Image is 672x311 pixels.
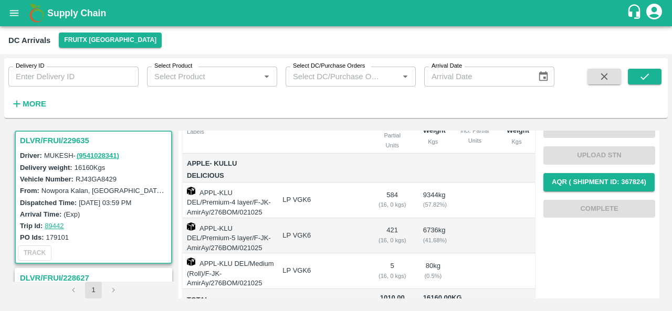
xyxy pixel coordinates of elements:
[543,173,655,191] button: AQR ( Shipment Id: 367824)
[76,175,117,183] label: RJ43GA8429
[507,137,527,146] div: Kgs
[187,158,274,182] span: Apple- Kullu Delicious
[47,8,106,18] b: Supply Chain
[379,200,406,209] div: ( 16, 0 kgs)
[59,33,162,48] button: Select DC
[415,183,451,218] td: 9344 kg
[20,164,72,171] label: Delivery weight:
[187,187,195,195] img: box
[274,218,370,254] td: LP VGK6
[415,218,451,254] td: 6736 kg
[20,233,44,241] label: PO Ids:
[41,186,313,195] label: Nowpora Kalan, [GEOGRAPHIC_DATA], [GEOGRAPHIC_DATA], [GEOGRAPHIC_DATA]
[379,271,406,281] div: ( 16, 0 kgs)
[424,67,529,87] input: Arrival Date
[45,222,64,230] a: 89442
[370,183,415,218] td: 584
[2,1,26,25] button: open drawer
[20,175,73,183] label: Vehicle Number:
[187,222,195,231] img: box
[274,183,370,218] td: LP VGK6
[423,200,443,209] div: ( 57.82 %)
[187,294,274,306] span: Total
[415,253,451,289] td: 80 kg
[183,183,274,218] td: APPL-KLU DEL/Premium-4 layer/F-JK-AmirAy/276BOM/021025
[423,294,462,302] span: 16160.00 Kg
[460,126,490,145] div: incl. Partial Units
[423,137,443,146] div: Kgs
[379,121,406,150] div: incl. Partial Units
[379,292,406,304] span: 1010.00
[370,218,415,254] td: 421
[626,4,645,23] div: customer-support
[183,218,274,254] td: APPL-KLU DEL/Premium-5 layer/F-JK-AmirAy/276BOM/021025
[20,222,43,230] label: Trip Id:
[16,62,44,70] label: Delivery ID
[187,258,195,266] img: box
[64,282,123,298] nav: pagination navigation
[8,67,139,87] input: Enter Delivery ID
[20,199,77,207] label: Dispatched Time:
[370,253,415,289] td: 5
[398,70,412,83] button: Open
[20,187,39,195] label: From:
[20,152,42,159] label: Driver:
[379,235,406,245] div: ( 16, 0 kgs)
[260,70,274,83] button: Open
[423,235,443,245] div: ( 41.68 %)
[64,210,80,218] label: (Exp)
[79,199,131,207] label: [DATE] 03:59 PM
[150,70,257,83] input: Select Product
[187,127,274,136] div: Labels
[20,134,170,147] h3: DLVR/FRUI/229635
[20,210,61,218] label: Arrival Time:
[75,164,106,171] label: 16160 Kgs
[183,253,274,289] td: APPL-KLU DEL/Medium (Roll)/F-JK-AmirAy/276BOM/021025
[645,2,664,24] div: account of current user
[26,3,47,24] img: logo
[533,67,553,87] button: Choose date
[20,271,170,285] h3: DLVR/FRUI/228627
[423,271,443,281] div: ( 0.5 %)
[77,152,119,159] a: (9541028341)
[289,70,382,83] input: Select DC/Purchase Orders
[44,152,120,159] span: MUKESH -
[432,62,462,70] label: Arrival Date
[47,6,626,20] a: Supply Chain
[8,34,50,47] div: DC Arrivals
[85,282,102,298] button: page 1
[23,100,46,108] strong: More
[274,253,370,289] td: LP VGK6
[8,95,49,113] button: More
[154,62,192,70] label: Select Product
[293,62,365,70] label: Select DC/Purchase Orders
[46,233,69,241] label: 179101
